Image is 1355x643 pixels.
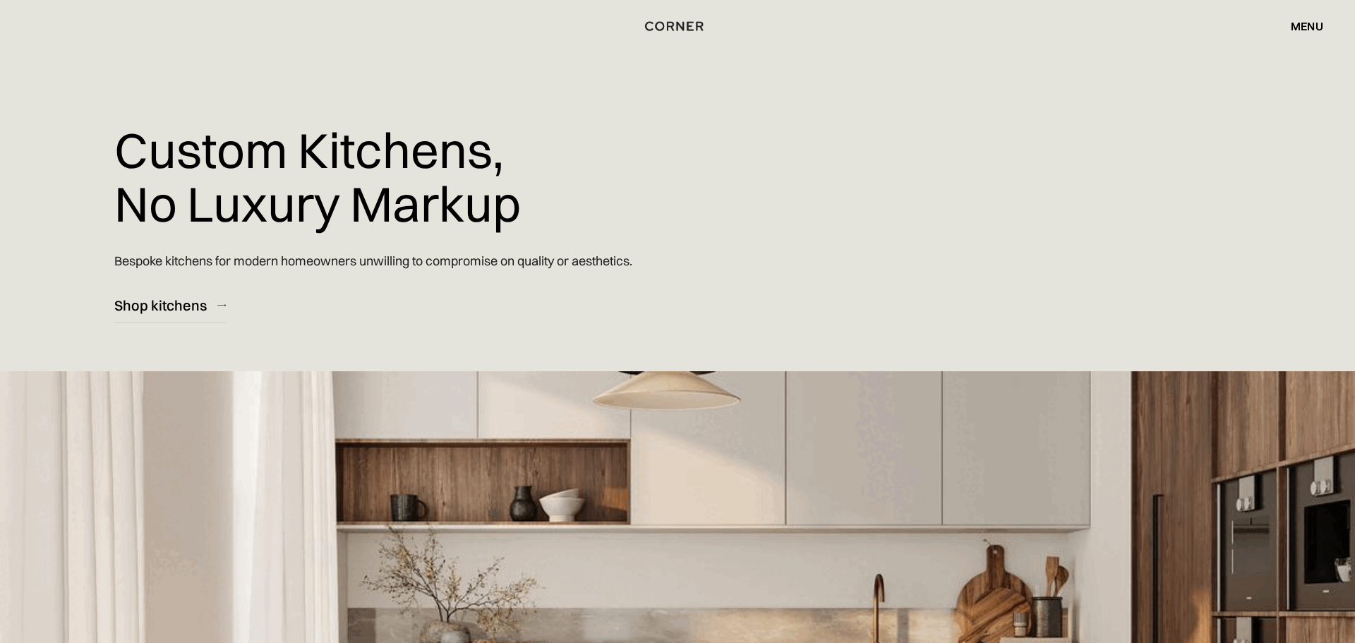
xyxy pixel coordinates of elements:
a: home [630,17,726,35]
div: menu [1291,20,1323,32]
a: Shop kitchens [114,288,226,323]
div: Shop kitchens [114,296,207,315]
div: menu [1277,14,1323,38]
h1: Custom Kitchens, No Luxury Markup [114,113,521,241]
p: Bespoke kitchens for modern homeowners unwilling to compromise on quality or aesthetics. [114,241,632,281]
